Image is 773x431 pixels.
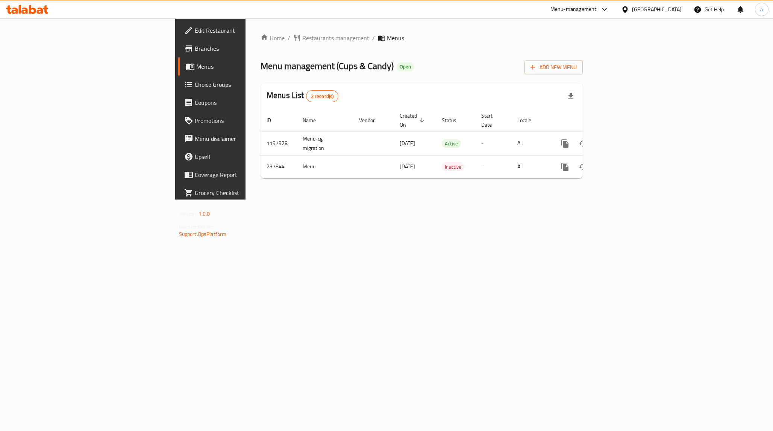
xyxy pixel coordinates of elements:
[550,109,634,132] th: Actions
[195,80,298,89] span: Choice Groups
[481,111,502,129] span: Start Date
[397,62,414,71] div: Open
[562,87,580,105] div: Export file
[179,209,197,219] span: Version:
[400,138,415,148] span: [DATE]
[179,229,227,239] a: Support.OpsPlatform
[195,116,298,125] span: Promotions
[261,57,394,74] span: Menu management ( Cups & Candy )
[303,116,326,125] span: Name
[199,209,210,219] span: 1.0.0
[196,62,298,71] span: Menus
[400,162,415,171] span: [DATE]
[442,116,466,125] span: Status
[302,33,369,42] span: Restaurants management
[178,94,304,112] a: Coupons
[760,5,763,14] span: a
[261,109,634,178] table: enhanced table
[178,57,304,76] a: Menus
[517,116,541,125] span: Locale
[195,152,298,161] span: Upsell
[178,76,304,94] a: Choice Groups
[293,33,369,42] a: Restaurants management
[574,158,592,176] button: Change Status
[530,63,577,72] span: Add New Menu
[195,44,298,53] span: Branches
[397,64,414,70] span: Open
[306,90,339,102] div: Total records count
[267,116,281,125] span: ID
[359,116,385,125] span: Vendor
[179,222,214,231] span: Get support on:
[195,26,298,35] span: Edit Restaurant
[632,5,682,14] div: [GEOGRAPHIC_DATA]
[511,132,550,155] td: All
[372,33,375,42] li: /
[178,130,304,148] a: Menu disclaimer
[178,148,304,166] a: Upsell
[261,33,583,42] nav: breadcrumb
[178,184,304,202] a: Grocery Checklist
[306,93,338,100] span: 2 record(s)
[178,112,304,130] a: Promotions
[178,166,304,184] a: Coverage Report
[195,134,298,143] span: Menu disclaimer
[556,158,574,176] button: more
[297,132,353,155] td: Menu-cg migration
[267,90,338,102] h2: Menus List
[556,135,574,153] button: more
[475,132,511,155] td: -
[297,155,353,178] td: Menu
[178,21,304,39] a: Edit Restaurant
[475,155,511,178] td: -
[400,111,427,129] span: Created On
[178,39,304,57] a: Branches
[195,188,298,197] span: Grocery Checklist
[574,135,592,153] button: Change Status
[387,33,404,42] span: Menus
[195,170,298,179] span: Coverage Report
[511,155,550,178] td: All
[442,139,461,148] div: Active
[442,163,464,171] span: Inactive
[524,60,583,74] button: Add New Menu
[195,98,298,107] span: Coupons
[442,139,461,148] span: Active
[550,5,597,14] div: Menu-management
